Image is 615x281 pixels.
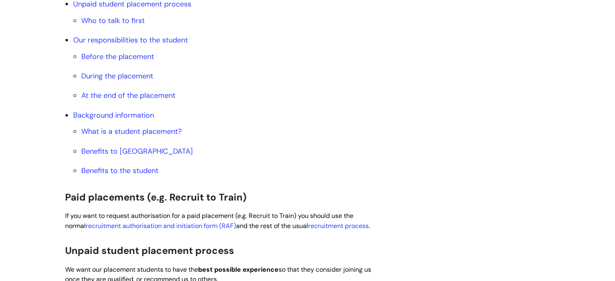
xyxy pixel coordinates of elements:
[81,127,182,136] a: What is a student placement?
[81,16,145,25] a: Who to talk to first
[81,71,153,81] a: During the placement
[81,166,159,175] a: Benefits to the student
[81,91,175,100] a: At the end of the placement
[81,52,154,61] a: Before the placement
[65,191,247,203] span: Paid placements (e.g. Recruit to Train)
[86,222,236,230] a: recruitment authorisation and initiation form (RAF)
[198,265,279,274] strong: best possible experience
[73,110,154,120] a: Background information
[308,222,369,230] a: recruitment process
[73,35,188,45] a: Our responsibilities to the student
[81,146,193,156] a: Benefits to [GEOGRAPHIC_DATA]
[65,211,370,230] span: If you want to request authorisation for a paid placement (e.g. Recruit to Train) you should use ...
[65,244,234,257] span: Unpaid student placement process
